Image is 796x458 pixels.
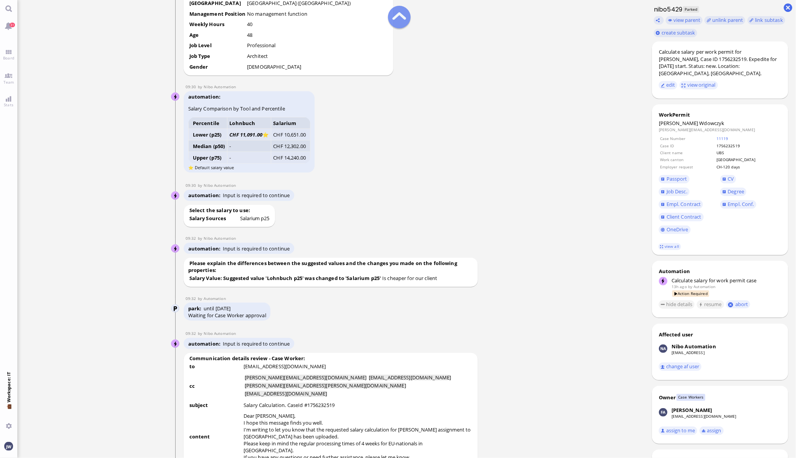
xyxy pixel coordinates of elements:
runbook-parameter-view: 48 [247,31,252,38]
b: Communication details review - Case Worker: [188,354,307,363]
td: Salary Sources [189,214,239,224]
body: Rich Text Area. Press ALT-0 for help. [6,8,279,75]
span: 13h ago [672,284,687,289]
span: Empl. Conf. [728,201,754,208]
th: Salarium [271,117,310,129]
span: automation@bluelakelegal.com [204,296,226,301]
p: Dear [PERSON_NAME], [244,412,472,419]
span: automation [188,192,223,199]
button: Copy ticket nibo5429 link to clipboard [654,16,664,25]
div: Affected user [659,331,693,338]
div: undefined [240,215,270,222]
span: Client Contract [667,213,701,220]
a: [EMAIL_ADDRESS] [672,350,705,355]
runbook-parameter-view: Is cheaper for our client [382,275,437,282]
i: CHF 11,091.00 [229,131,262,138]
runbook-parameter-view: Architect [247,53,268,59]
div: Nibo Automation [672,343,716,350]
span: Job Desc. [667,188,687,195]
a: view all [658,243,681,250]
dd: [PERSON_NAME][EMAIL_ADDRESS][DOMAIN_NAME] [659,127,781,132]
span: Degree [728,188,745,195]
span: [PERSON_NAME] [659,120,698,127]
span: Input is required to continue [223,192,290,199]
span: automation@nibo.ai [204,183,236,188]
span: automation [188,93,223,100]
th: Percentile [188,117,227,129]
img: Nibo Automation [171,93,180,101]
span: by [198,183,204,188]
span: automation@bluelakelegal.com [694,284,716,289]
p: I hope this message finds you well. I'm writing to let you know that the requested salary calcula... [244,419,472,440]
td: Client name [660,150,715,156]
strong: Upper (p75) [193,154,221,161]
span: CV [728,175,734,182]
img: Nibo Automation [171,245,180,253]
p: I hope this message finds you well. I'm writing to let you know that the requested salary calcula... [6,21,279,47]
div: Automation [659,268,781,275]
p: If you have any questions or need further assistance, please let me know. [6,67,279,75]
a: [EMAIL_ADDRESS][DOMAIN_NAME] [672,414,736,419]
span: link subtask [755,16,783,23]
td: CHF 12,302.00 [271,140,310,152]
li: [PERSON_NAME][EMAIL_ADDRESS][DOMAIN_NAME] [245,375,366,381]
span: 💼 Workspace: IT [6,403,12,420]
runbook-parameter-view: Professional [247,42,276,49]
span: Action Required [672,290,710,297]
td: cc [189,373,243,400]
span: Passport [667,175,687,182]
a: Empl. Contract [659,200,703,209]
span: 09:32 [186,236,198,241]
button: change af user [659,362,702,371]
p: Please keep in mind the regular processing times of 4 weeks for EU-nationals in [GEOGRAPHIC_DATA]. [244,440,472,454]
div: Owner [659,394,676,401]
button: unlink parent [705,16,745,25]
span: by [688,284,692,289]
td: Work canton [660,157,715,163]
button: abort [726,300,750,308]
button: edit [659,81,678,89]
div: Waiting for Case Worker approval [188,312,266,319]
td: ⭐ [227,129,271,140]
td: UBS [716,150,781,156]
li: [EMAIL_ADDRESS][DOMAIN_NAME] [245,391,327,397]
span: Input is required to continue [223,340,290,347]
strong: Lower (p25) [193,131,221,138]
span: until [204,305,214,312]
span: automation@nibo.ai [204,84,236,89]
button: create subtask [654,29,697,37]
td: [GEOGRAPHIC_DATA] [716,157,781,163]
div: WorkPermit [659,111,781,118]
img: Automation [171,305,180,313]
span: automation@nibo.ai [204,236,236,241]
td: CH-120 days [716,164,781,170]
button: hide details [659,300,695,309]
td: Job Level [189,41,246,51]
span: by [198,331,204,336]
td: Case ID [660,143,715,149]
span: automation [188,245,223,252]
span: 09:30 [186,84,198,89]
img: You [4,442,13,450]
span: Parked [683,6,700,13]
runbook-parameter-view: 40 [247,21,252,28]
td: Gender [189,63,246,73]
button: assign to me [659,427,698,435]
span: by [198,236,204,241]
td: CHF 14,240.00 [271,152,310,163]
span: automation@nibo.ai [204,331,236,336]
span: 09:32 [186,296,198,301]
a: Passport [659,175,690,183]
img: Nibo Automation [171,340,180,348]
b: Please explain the differences between the suggested values and the changes you made on the follo... [188,259,457,275]
span: Stats [2,102,15,107]
span: by [198,296,204,301]
span: 09:30 [186,183,198,188]
button: resume [697,300,724,309]
a: Job Desc. [659,188,690,196]
img: Fabienne Arslan [659,408,667,417]
td: Age [189,31,246,41]
h1: nibo5429 [652,5,683,14]
span: Input is required to continue [223,245,290,252]
img: Nibo Automation [659,344,667,353]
